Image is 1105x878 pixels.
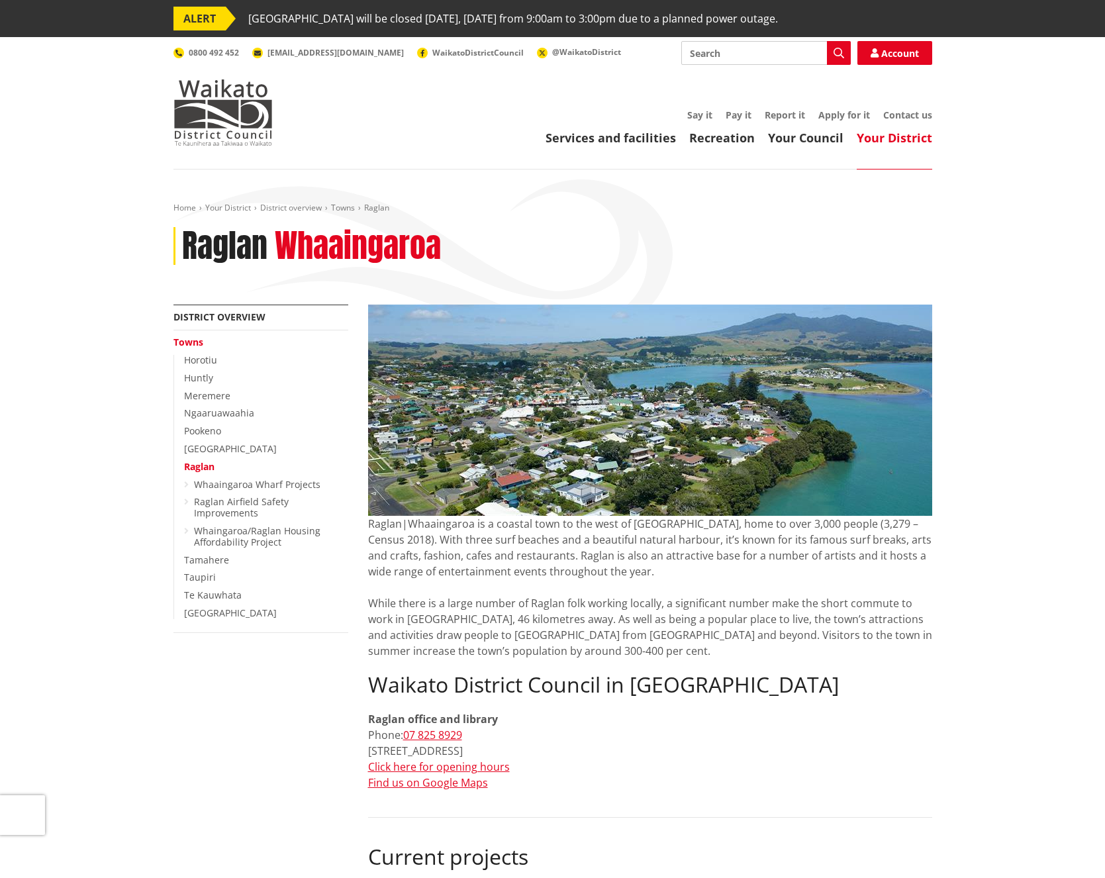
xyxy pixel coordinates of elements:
a: Home [173,202,196,213]
img: Waikato District Council - Te Kaunihera aa Takiwaa o Waikato [173,79,273,146]
a: Ngaaruawaahia [184,407,254,419]
a: Pookeno [184,424,221,437]
a: Find us on Google Maps [368,775,488,790]
img: View of the walk bridge in Raglan [368,305,932,516]
span: [EMAIL_ADDRESS][DOMAIN_NAME] [267,47,404,58]
span: [GEOGRAPHIC_DATA] will be closed [DATE], [DATE] from 9:00am to 3:00pm due to a planned power outage. [248,7,778,30]
a: Raglan Airfield Safety Improvements [194,495,289,519]
input: Search input [681,41,851,65]
a: District overview [173,311,265,323]
a: Services and facilities [546,130,676,146]
nav: breadcrumb [173,203,932,214]
a: Your District [857,130,932,146]
a: Meremere [184,389,230,402]
a: Your District [205,202,251,213]
span: 0800 492 452 [189,47,239,58]
span: ALERT [173,7,226,30]
a: Tamahere [184,554,229,566]
p: Raglan|Whaaingaroa is a coastal town to the west of [GEOGRAPHIC_DATA], home to over 3,000 people ... [368,516,932,659]
a: Towns [331,202,355,213]
h2: Whaaingaroa [275,227,441,266]
a: Towns [173,336,203,348]
p: Phone: [STREET_ADDRESS] [368,711,932,791]
a: Whaaingaroa Wharf Projects [194,478,320,491]
a: Recreation [689,130,755,146]
h2: Current projects [368,844,932,869]
span: WaikatoDistrictCouncil [432,47,524,58]
a: District overview [260,202,322,213]
a: Say it [687,109,712,121]
a: Your Council [768,130,843,146]
a: Account [857,41,932,65]
a: Report it [765,109,805,121]
a: Pay it [726,109,751,121]
a: Whaingaroa/Raglan Housing Affordability Project [194,524,320,548]
h1: Raglan [182,227,267,266]
a: @WaikatoDistrict [537,46,621,58]
a: Horotiu [184,354,217,366]
a: 0800 492 452 [173,47,239,58]
a: [GEOGRAPHIC_DATA] [184,607,277,619]
a: Huntly [184,371,213,384]
span: Raglan [364,202,389,213]
span: @WaikatoDistrict [552,46,621,58]
a: [GEOGRAPHIC_DATA] [184,442,277,455]
a: 07 825 8929 [403,728,462,742]
a: [EMAIL_ADDRESS][DOMAIN_NAME] [252,47,404,58]
a: Click here for opening hours [368,759,510,774]
strong: Raglan office and library [368,712,498,726]
a: Raglan [184,460,215,473]
a: Apply for it [818,109,870,121]
a: Te Kauwhata [184,589,242,601]
h2: Waikato District Council in [GEOGRAPHIC_DATA] [368,672,932,697]
a: WaikatoDistrictCouncil [417,47,524,58]
a: Contact us [883,109,932,121]
a: Taupiri [184,571,216,583]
